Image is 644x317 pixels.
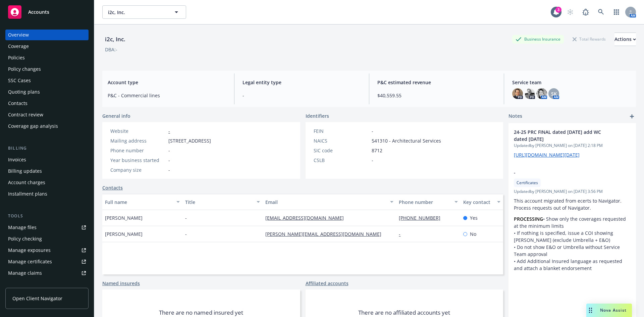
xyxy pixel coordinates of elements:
[399,215,446,221] a: [PHONE_NUMBER]
[536,88,547,99] img: photo
[5,109,89,120] a: Contract review
[5,52,89,63] a: Policies
[399,231,406,237] a: -
[8,268,42,278] div: Manage claims
[182,194,263,210] button: Title
[512,79,631,86] span: Service team
[358,309,450,317] span: There are no affiliated accounts yet
[185,230,187,237] span: -
[168,128,170,134] a: -
[8,87,40,97] div: Quoting plans
[579,5,592,19] a: Report a Bug
[372,127,373,135] span: -
[8,98,28,109] div: Contacts
[514,169,613,176] span: -
[377,79,496,86] span: P&C estimated revenue
[512,35,564,43] div: Business Insurance
[372,147,382,154] span: 8712
[5,245,89,256] a: Manage exposures
[5,30,89,40] a: Overview
[314,137,369,144] div: NAICS
[470,214,478,221] span: Yes
[243,79,361,86] span: Legal entity type
[5,145,89,152] div: Billing
[5,268,89,278] a: Manage claims
[265,231,387,237] a: [PERSON_NAME][EMAIL_ADDRESS][DOMAIN_NAME]
[5,64,89,74] a: Policy changes
[102,35,128,44] div: i2c, Inc.
[514,128,613,143] span: 24-25 PRC FINAL dated [DATE] add WC dated [DATE]
[508,112,522,120] span: Notes
[628,112,636,120] a: add
[569,35,609,43] div: Total Rewards
[5,121,89,131] a: Coverage gap analysis
[508,164,636,277] div: -CertificatesUpdatedby [PERSON_NAME] on [DATE] 3:56 PMThis account migrated from ecerts to Naviga...
[110,147,166,154] div: Phone number
[5,75,89,86] a: SSC Cases
[108,9,166,16] span: i2c, Inc.
[514,197,631,211] p: This account migrated from ecerts to Navigator. Process requests out of Navigator.
[5,166,89,176] a: Billing updates
[110,137,166,144] div: Mailing address
[372,157,373,164] span: -
[5,213,89,219] div: Tools
[168,157,170,164] span: -
[8,256,52,267] div: Manage certificates
[110,166,166,173] div: Company size
[306,112,329,119] span: Identifiers
[508,123,636,164] div: 24-25 PRC FINAL dated [DATE] add WC dated [DATE]Updatedby [PERSON_NAME] on [DATE] 2:18 PM[URL][DO...
[586,304,595,317] div: Drag to move
[314,157,369,164] div: CSLB
[8,166,42,176] div: Billing updates
[102,5,186,19] button: i2c, Inc.
[551,90,557,97] span: SK
[105,230,143,237] span: [PERSON_NAME]
[524,88,535,99] img: photo
[314,147,369,154] div: SIC code
[5,233,89,244] a: Policy checking
[102,184,123,191] a: Contacts
[5,154,89,165] a: Invoices
[8,121,58,131] div: Coverage gap analysis
[168,166,170,173] span: -
[5,41,89,52] a: Coverage
[396,194,460,210] button: Phone number
[8,177,45,188] div: Account charges
[555,7,561,13] div: 3
[5,87,89,97] a: Quoting plans
[265,215,349,221] a: [EMAIL_ADDRESS][DOMAIN_NAME]
[110,127,166,135] div: Website
[105,46,117,53] div: DBA: -
[5,222,89,233] a: Manage files
[517,180,538,186] span: Certificates
[110,157,166,164] div: Year business started
[610,5,623,19] a: Switch app
[614,33,636,46] button: Actions
[514,189,631,195] span: Updated by [PERSON_NAME] on [DATE] 3:56 PM
[372,137,441,144] span: 541310 - Architectural Services
[514,143,631,149] span: Updated by [PERSON_NAME] on [DATE] 2:18 PM
[377,92,496,99] span: $40,559.55
[102,112,130,119] span: General info
[306,280,348,287] a: Affiliated accounts
[514,216,543,222] strong: PROCESSING
[5,279,89,290] a: Manage BORs
[102,280,140,287] a: Named insureds
[28,9,49,15] span: Accounts
[243,92,361,99] span: -
[5,98,89,109] a: Contacts
[168,147,170,154] span: -
[8,189,47,199] div: Installment plans
[263,194,396,210] button: Email
[168,137,211,144] span: [STREET_ADDRESS]
[5,3,89,21] a: Accounts
[108,92,226,99] span: P&C - Commercial lines
[514,215,631,272] p: • Show only the coverages requested at the minimum limits • If nothing is specified, issue a COI ...
[159,309,243,317] span: There are no named insured yet
[5,256,89,267] a: Manage certificates
[8,41,29,52] div: Coverage
[185,199,253,206] div: Title
[8,245,51,256] div: Manage exposures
